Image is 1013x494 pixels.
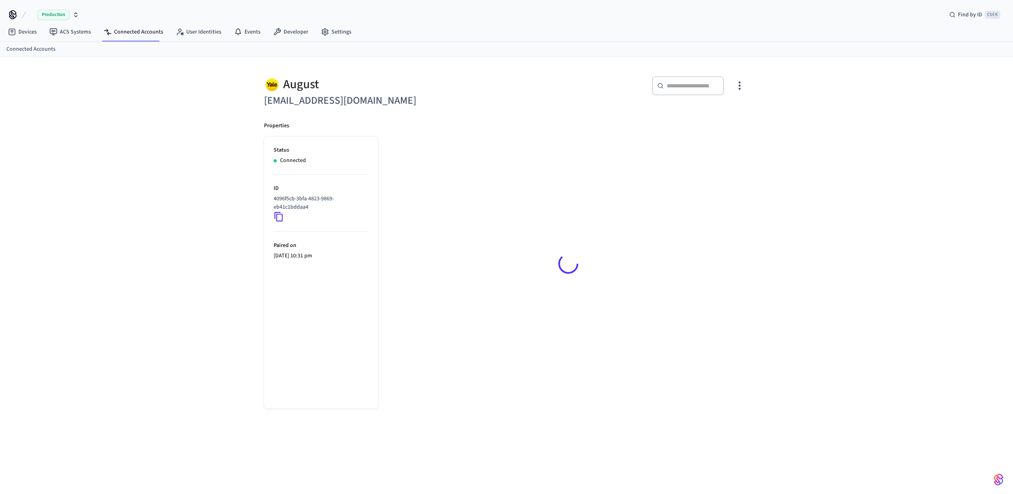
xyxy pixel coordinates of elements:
[315,25,358,39] a: Settings
[274,241,369,250] p: Paired on
[169,25,228,39] a: User Identities
[2,25,43,39] a: Devices
[280,156,306,165] p: Connected
[264,93,502,109] h6: [EMAIL_ADDRESS][DOMAIN_NAME]
[228,25,267,39] a: Events
[97,25,169,39] a: Connected Accounts
[985,11,1000,19] span: Ctrl K
[958,11,982,19] span: Find by ID
[6,45,55,53] a: Connected Accounts
[943,8,1007,22] div: Find by IDCtrl K
[274,195,365,211] p: 4096f5cb-3bfa-4823-9869-eb41c1bddaa4
[267,25,315,39] a: Developer
[264,76,280,93] img: Yale Logo, Square
[37,10,69,20] span: Production
[994,473,1003,486] img: SeamLogoGradient.69752ec5.svg
[43,25,97,39] a: ACS Systems
[264,76,502,93] div: August
[274,184,369,193] p: ID
[274,146,369,154] p: Status
[264,122,289,130] p: Properties
[274,252,369,260] p: [DATE] 10:31 pm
